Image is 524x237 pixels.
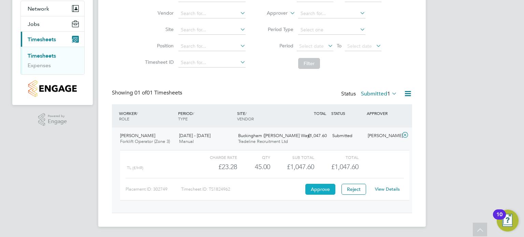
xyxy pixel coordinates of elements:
[314,110,326,116] span: TOTAL
[120,138,170,144] span: Forklift Operator (Zone 3)
[365,130,401,142] div: [PERSON_NAME]
[21,32,84,47] button: Timesheets
[20,80,85,97] a: Go to home page
[178,42,246,51] input: Search for...
[314,153,358,161] div: Total
[294,130,330,142] div: £1,047.60
[305,184,335,195] button: Approve
[235,107,294,125] div: SITE
[331,163,359,171] span: £1,047.60
[48,119,67,124] span: Engage
[181,184,304,195] div: Timesheet ID: TS1824962
[237,153,270,161] div: QTY
[263,43,293,49] label: Period
[193,161,237,173] div: £23.28
[179,138,194,144] span: Manual
[263,26,293,32] label: Period Type
[178,25,246,35] input: Search for...
[28,36,56,43] span: Timesheets
[28,80,76,97] img: countryside-properties-logo-retina.png
[134,89,182,96] span: 01 Timesheets
[136,110,138,116] span: /
[245,110,247,116] span: /
[375,186,400,192] a: View Details
[126,184,181,195] div: Placement ID: 302749
[361,90,397,97] label: Submitted
[347,43,372,49] span: Select date
[193,110,194,116] span: /
[341,184,366,195] button: Reject
[21,47,84,74] div: Timesheets
[341,89,398,99] div: Status
[298,58,320,69] button: Filter
[143,43,174,49] label: Position
[237,161,270,173] div: 45.00
[270,153,314,161] div: Sub Total
[143,26,174,32] label: Site
[365,107,401,119] div: APPROVER
[28,21,40,27] span: Jobs
[21,16,84,31] button: Jobs
[299,43,324,49] span: Select date
[178,58,246,68] input: Search for...
[143,59,174,65] label: Timesheet ID
[237,116,254,121] span: VENDOR
[48,113,67,119] span: Powered by
[298,9,365,18] input: Search for...
[28,62,51,69] a: Expenses
[38,113,67,126] a: Powered byEngage
[21,1,84,16] button: Network
[497,210,519,232] button: Open Resource Center, 10 new notifications
[330,130,365,142] div: Submitted
[330,107,365,119] div: STATUS
[238,138,288,144] span: Tradeline Recruitment Ltd
[143,10,174,16] label: Vendor
[387,90,390,97] span: 1
[270,161,314,173] div: £1,047.60
[120,133,155,138] span: [PERSON_NAME]
[193,153,237,161] div: Charge rate
[28,5,49,12] span: Network
[119,116,129,121] span: ROLE
[28,53,56,59] a: Timesheets
[176,107,235,125] div: PERIOD
[238,133,310,138] span: Buckingham ([PERSON_NAME] Way)
[298,25,365,35] input: Select one
[127,165,143,170] span: TL (£/HR)
[335,41,344,50] span: To
[178,116,188,121] span: TYPE
[112,89,184,97] div: Showing
[496,214,503,223] div: 10
[257,10,288,17] label: Approver
[134,89,147,96] span: 01 of
[117,107,176,125] div: WORKER
[179,133,210,138] span: [DATE] - [DATE]
[178,9,246,18] input: Search for...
